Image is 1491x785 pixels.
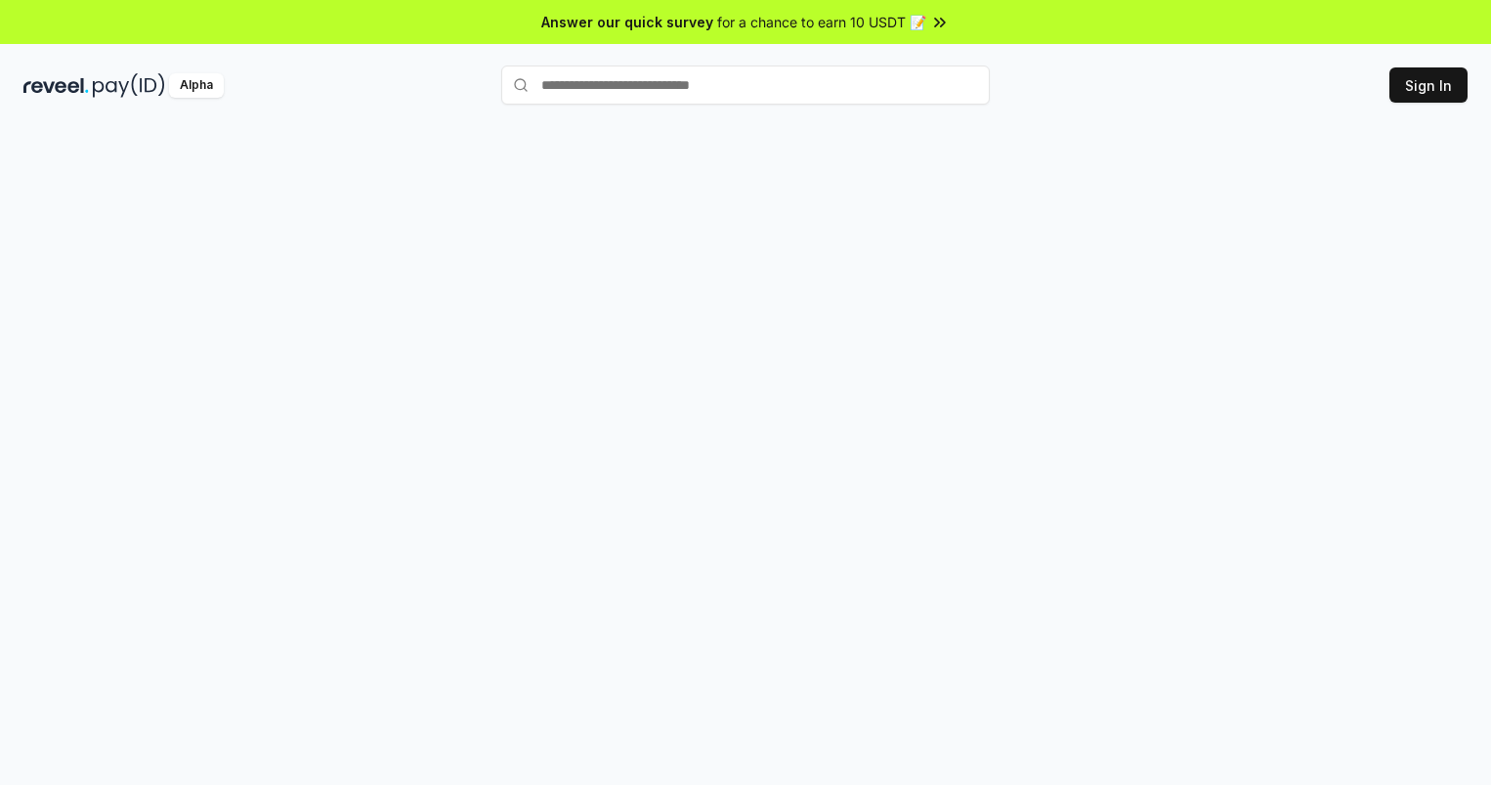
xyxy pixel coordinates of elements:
span: for a chance to earn 10 USDT 📝 [717,12,926,32]
img: pay_id [93,73,165,98]
div: Alpha [169,73,224,98]
img: reveel_dark [23,73,89,98]
button: Sign In [1389,67,1468,103]
span: Answer our quick survey [541,12,713,32]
